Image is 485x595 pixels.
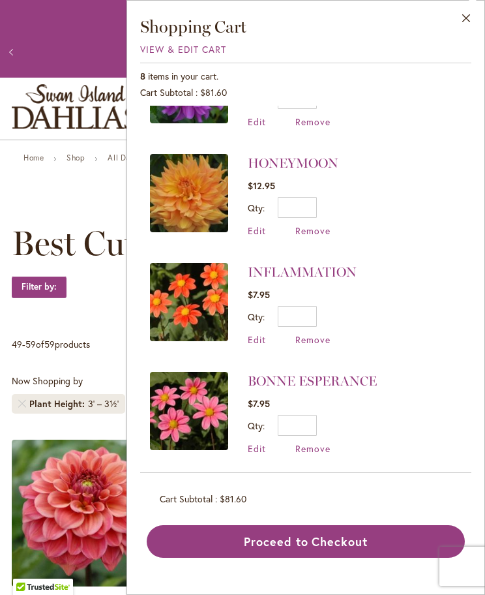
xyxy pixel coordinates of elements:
[150,263,228,341] img: INFLAMMATION
[140,70,145,82] span: 8
[12,577,158,589] a: ICE TEA
[248,202,265,214] label: Qty
[23,153,44,162] a: Home
[12,440,158,587] img: ICE TEA
[150,372,228,455] a: BONNE ESPERANCE
[150,154,228,232] img: HONEYMOON
[248,288,270,301] span: $7.95
[12,338,22,350] span: 49
[12,84,140,129] a: store logo
[147,525,465,558] button: Proceed to Checkout
[29,397,88,410] span: Plant Height
[248,397,270,410] span: $7.95
[108,153,147,162] a: All Dahlias
[248,115,266,128] a: Edit
[248,311,265,323] label: Qty
[248,442,266,455] a: Edit
[44,338,55,350] span: 59
[12,334,90,355] p: - of products
[148,70,218,82] span: items in your cart.
[220,493,246,505] span: $81.60
[295,224,331,237] a: Remove
[140,86,193,99] span: Cart Subtotal
[150,154,228,237] a: HONEYMOON
[295,442,331,455] a: Remove
[200,86,227,99] span: $81.60
[18,400,26,408] a: Remove Plant Height 3' – 3½'
[248,420,265,432] label: Qty
[140,43,226,55] a: View & Edit Cart
[248,179,275,192] span: $12.95
[150,372,228,450] img: BONNE ESPERANCE
[66,153,85,162] a: Shop
[248,373,377,389] a: BONNE ESPERANCE
[248,264,357,280] a: INFLAMMATION
[140,16,246,37] span: Shopping Cart
[295,333,331,346] a: Remove
[248,155,338,171] a: HONEYMOON
[150,263,228,346] a: INFLAMMATION
[12,374,83,387] span: Now Shopping by
[295,115,331,128] a: Remove
[12,276,66,298] strong: Filter by:
[10,549,46,585] iframe: Launch Accessibility Center
[25,338,36,350] span: 59
[248,333,266,346] a: Edit
[248,224,266,237] a: Edit
[160,493,213,505] span: Cart Subtotal
[88,397,119,410] div: 3' – 3½'
[12,224,259,263] span: Best Cut Flowers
